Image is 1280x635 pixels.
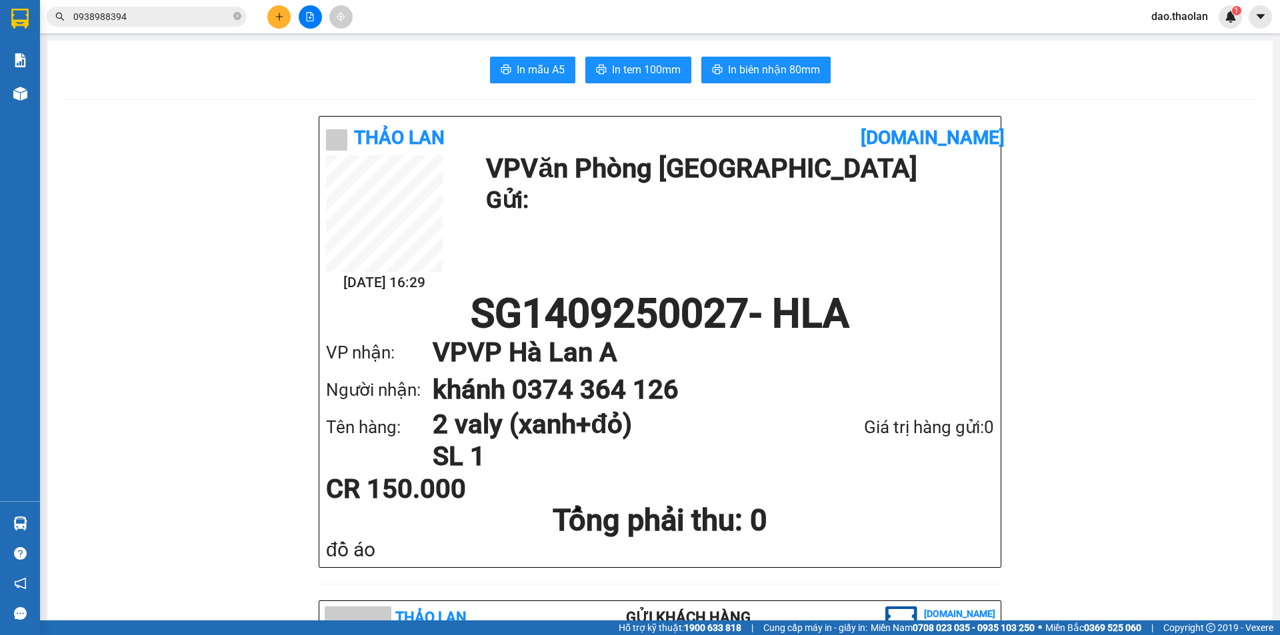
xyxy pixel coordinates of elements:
span: Hỗ trợ kỹ thuật: [619,620,741,635]
span: plus [275,12,284,21]
div: đồ áo [326,538,994,560]
div: Người nhận: [326,376,433,404]
span: | [1151,620,1153,635]
h1: VP VP Hà Lan A [433,334,967,371]
img: solution-icon [13,53,27,67]
span: dao.thaolan [1141,8,1219,25]
span: Miền Bắc [1045,620,1141,635]
h1: VP Văn Phòng [GEOGRAPHIC_DATA] [486,155,987,182]
div: Tên hàng: [326,414,433,441]
div: Giá trị hàng gửi: 0 [793,414,994,441]
b: Thảo Lan [395,609,467,626]
button: printerIn mẫu A5 [490,57,575,83]
h1: SG1409250027 - HLA [326,294,994,334]
span: message [14,607,27,620]
span: search [55,12,65,21]
div: CR 150.000 [326,476,547,502]
span: printer [501,64,511,77]
div: VP nhận: [326,339,433,366]
span: file-add [305,12,315,21]
span: | [751,620,753,635]
button: aim [329,5,353,29]
button: printerIn tem 100mm [585,57,691,83]
img: logo-vxr [11,9,29,29]
b: [DOMAIN_NAME] [861,127,1005,149]
button: caret-down [1249,5,1272,29]
span: aim [336,12,345,21]
span: Cung cấp máy in - giấy in: [763,620,867,635]
span: 1 [1234,6,1239,15]
span: In tem 100mm [612,61,681,78]
h1: Gửi: [486,182,987,219]
button: file-add [299,5,322,29]
strong: 0369 525 060 [1084,622,1141,633]
h1: khánh 0374 364 126 [433,371,967,408]
span: printer [596,64,607,77]
img: icon-new-feature [1225,11,1237,23]
b: Thảo Lan [354,127,445,149]
span: caret-down [1255,11,1267,23]
button: plus [267,5,291,29]
h1: Tổng phải thu: 0 [326,502,994,538]
sup: 1 [1232,6,1241,15]
b: Gửi khách hàng [626,609,751,626]
span: Miền Nam [871,620,1035,635]
strong: 0708 023 035 - 0935 103 250 [913,622,1035,633]
img: warehouse-icon [13,87,27,101]
span: close-circle [233,11,241,23]
span: In mẫu A5 [517,61,565,78]
input: Tìm tên, số ĐT hoặc mã đơn [73,9,231,24]
h1: SL 1 [433,440,793,472]
span: notification [14,577,27,590]
h1: 2 valy (xanh+đỏ) [433,408,793,440]
h2: [DATE] 16:29 [326,272,443,294]
span: question-circle [14,547,27,560]
strong: 1900 633 818 [684,622,741,633]
span: In biên nhận 80mm [728,61,820,78]
span: ⚪️ [1038,625,1042,630]
li: In ngày: 16:29 14/09 [7,99,154,117]
li: Thảo Lan [7,80,154,99]
span: printer [712,64,723,77]
span: close-circle [233,12,241,20]
span: copyright [1206,623,1215,632]
button: printerIn biên nhận 80mm [701,57,831,83]
b: [DOMAIN_NAME] [924,608,995,619]
img: warehouse-icon [13,516,27,530]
